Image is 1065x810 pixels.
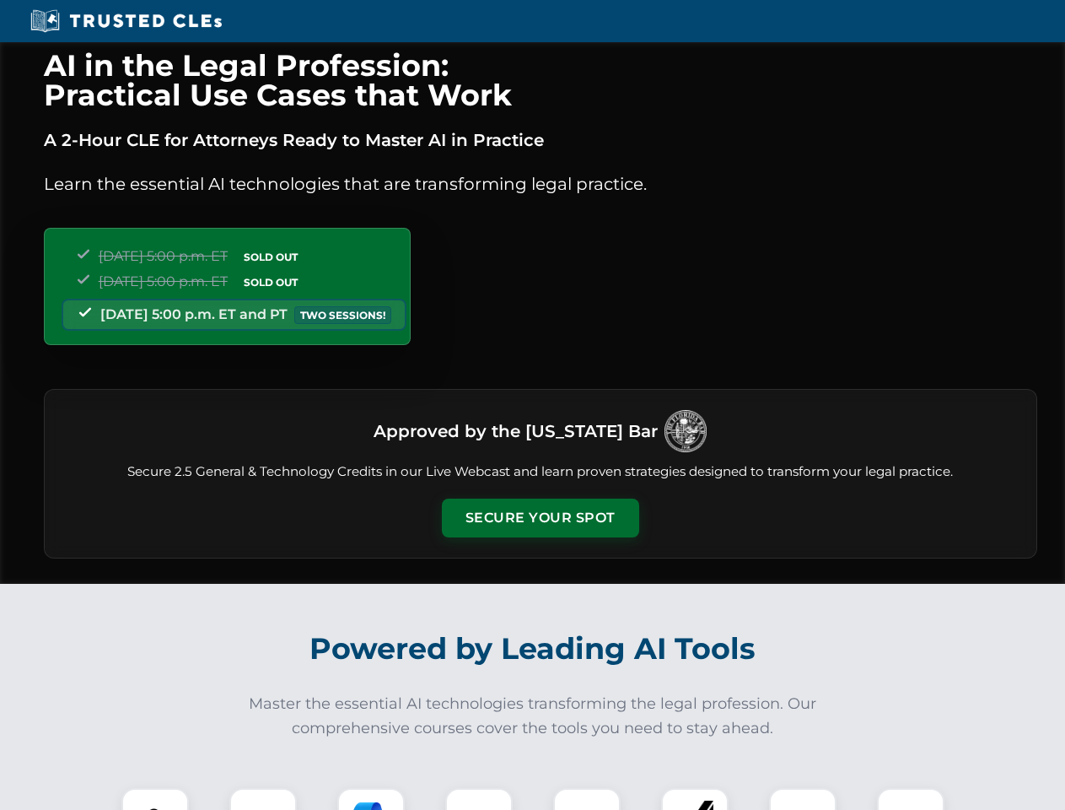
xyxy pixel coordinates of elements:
span: SOLD OUT [238,273,304,291]
button: Secure Your Spot [442,499,639,537]
h2: Powered by Leading AI Tools [66,619,1000,678]
h3: Approved by the [US_STATE] Bar [374,416,658,446]
h1: AI in the Legal Profession: Practical Use Cases that Work [44,51,1037,110]
span: [DATE] 5:00 p.m. ET [99,248,228,264]
img: Logo [664,410,707,452]
p: Learn the essential AI technologies that are transforming legal practice. [44,170,1037,197]
p: Secure 2.5 General & Technology Credits in our Live Webcast and learn proven strategies designed ... [65,462,1016,482]
img: Trusted CLEs [25,8,227,34]
span: [DATE] 5:00 p.m. ET [99,273,228,289]
p: Master the essential AI technologies transforming the legal profession. Our comprehensive courses... [238,692,828,741]
span: SOLD OUT [238,248,304,266]
p: A 2-Hour CLE for Attorneys Ready to Master AI in Practice [44,127,1037,154]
